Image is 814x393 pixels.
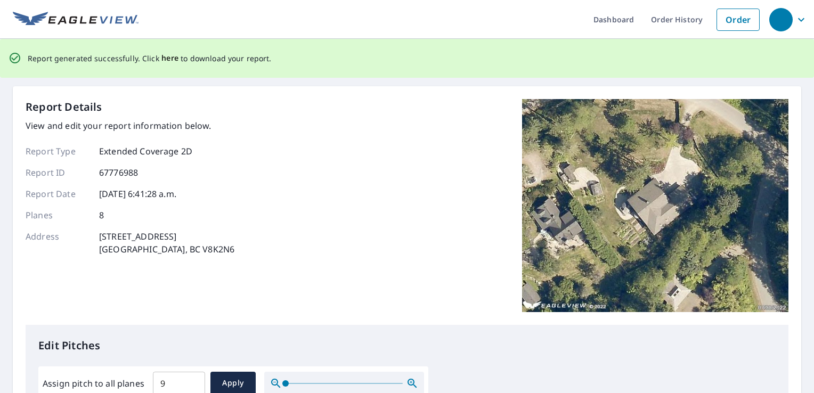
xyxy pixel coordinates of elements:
[99,230,234,256] p: [STREET_ADDRESS] [GEOGRAPHIC_DATA], BC V8K2N6
[99,187,176,200] p: [DATE] 6:41:28 a.m.
[26,119,234,132] p: View and edit your report information below.
[26,209,89,222] p: Planes
[26,230,89,256] p: Address
[26,99,102,115] p: Report Details
[26,145,89,158] p: Report Type
[161,52,179,65] button: here
[26,166,89,179] p: Report ID
[43,377,144,390] label: Assign pitch to all planes
[522,99,788,312] img: Top image
[219,376,247,390] span: Apply
[13,12,139,28] img: EV Logo
[99,209,104,222] p: 8
[99,166,138,179] p: 67776988
[717,9,760,31] a: Order
[28,52,272,65] p: Report generated successfully. Click to download your report.
[99,145,192,158] p: Extended Coverage 2D
[26,187,89,200] p: Report Date
[38,338,776,354] p: Edit Pitches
